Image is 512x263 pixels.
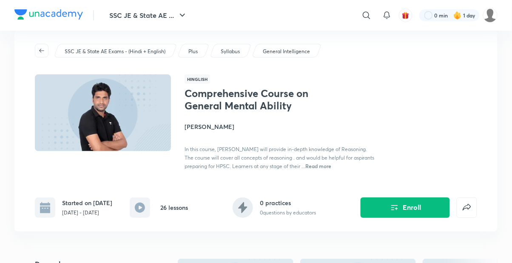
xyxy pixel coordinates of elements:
[185,87,324,112] h1: Comprehensive Course on General Mental Ability
[63,48,167,55] a: SSC JE & State AE Exams - (Hindi + English)
[14,9,83,22] a: Company Logo
[399,9,412,22] button: avatar
[483,8,498,23] img: Munna Singh
[402,11,410,19] img: avatar
[260,209,316,217] p: 0 questions by educators
[263,48,310,55] p: General Intelligence
[34,74,172,152] img: Thumbnail
[185,122,375,131] h4: [PERSON_NAME]
[65,48,165,55] p: SSC JE & State AE Exams - (Hindi + English)
[188,48,198,55] p: Plus
[104,7,193,24] button: SSC JE & State AE ...
[221,48,240,55] p: Syllabus
[305,163,331,169] span: Read more
[14,9,83,20] img: Company Logo
[160,203,188,212] h6: 26 lessons
[262,48,312,55] a: General Intelligence
[260,198,316,207] h6: 0 practices
[185,74,210,84] span: Hinglish
[453,11,462,20] img: streak
[185,146,375,169] span: In this course, [PERSON_NAME] will provide in-depth knowledge of Reasoning. The course will cover...
[361,197,450,218] button: Enroll
[62,209,112,217] p: [DATE] - [DATE]
[457,197,477,218] button: false
[62,198,112,207] h6: Started on [DATE]
[219,48,242,55] a: Syllabus
[187,48,199,55] a: Plus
